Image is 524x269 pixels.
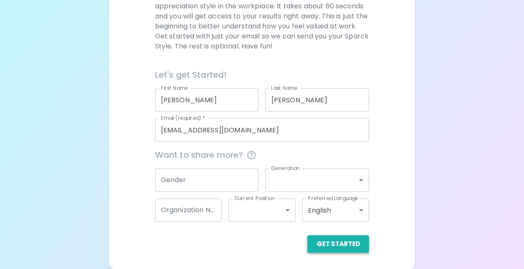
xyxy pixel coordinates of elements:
button: Get Started [307,235,369,253]
label: Preferred Language [308,195,358,202]
label: Current Position [234,195,275,202]
svg: This information is completely confidential and only used for aggregated appreciation studies at ... [246,150,256,160]
label: Last Name [271,84,297,91]
h6: Let's get Started! [155,68,369,81]
label: Generation [271,165,300,172]
span: Want to share more? [155,148,369,162]
label: First Name [161,84,188,91]
div: English [302,198,369,222]
label: Email (required) [161,114,205,122]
